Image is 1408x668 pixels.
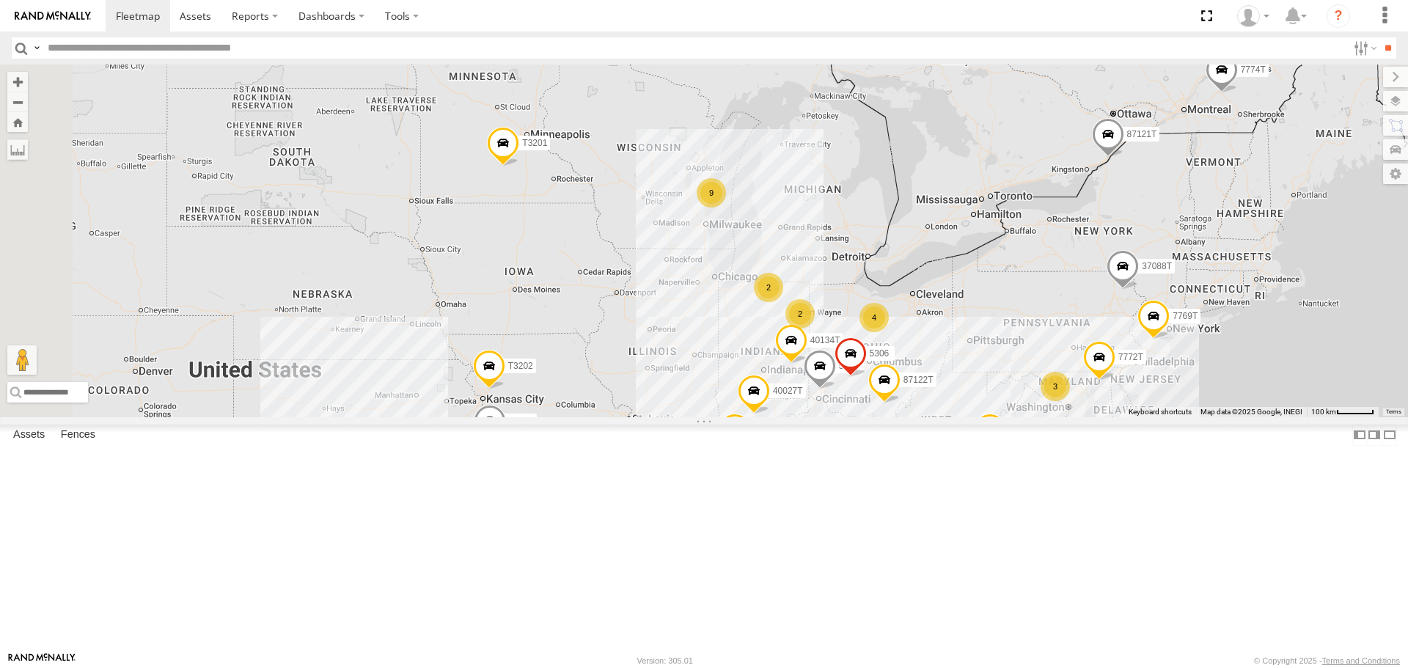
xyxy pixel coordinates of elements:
div: Version: 305.01 [637,656,693,665]
button: Map Scale: 100 km per 48 pixels [1307,407,1379,417]
span: T3202 [508,361,533,371]
span: T3201 [522,139,547,149]
label: Assets [6,425,52,446]
div: 2 [785,299,815,329]
i: ? [1327,4,1350,28]
img: rand-logo.svg [15,11,91,21]
a: Visit our Website [8,653,76,668]
label: Map Settings [1383,164,1408,184]
button: Zoom out [7,92,28,112]
button: Keyboard shortcuts [1129,407,1192,417]
a: Terms and Conditions [1322,656,1400,665]
div: 2 [754,273,783,302]
label: Fences [54,425,103,446]
span: T1818 [509,416,534,426]
span: 40134T [810,335,840,345]
label: Dock Summary Table to the Left [1352,425,1367,446]
div: 4 [859,303,889,332]
a: Terms [1386,408,1401,414]
span: Map data ©2025 Google, INEGI [1200,408,1302,416]
label: Dock Summary Table to the Right [1367,425,1382,446]
button: Zoom Home [7,112,28,132]
span: 100 km [1311,408,1336,416]
span: 7769T [1173,312,1198,322]
label: Search Query [31,37,43,59]
div: 9 [697,178,726,208]
span: 40027T [773,386,803,396]
div: 3 [1041,372,1070,401]
label: Hide Summary Table [1382,425,1397,446]
span: 37088T [1142,261,1172,271]
span: 87122T [903,375,934,385]
span: 7774T [1241,65,1266,75]
span: 87121T [1127,129,1157,139]
span: 7772T [1118,352,1143,362]
div: Dwight Wallace [1232,5,1275,27]
button: Drag Pegman onto the map to open Street View [7,345,37,375]
label: Measure [7,139,28,160]
div: © Copyright 2025 - [1254,656,1400,665]
button: Zoom in [7,72,28,92]
label: Search Filter Options [1348,37,1379,59]
span: 5306 [870,349,890,359]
